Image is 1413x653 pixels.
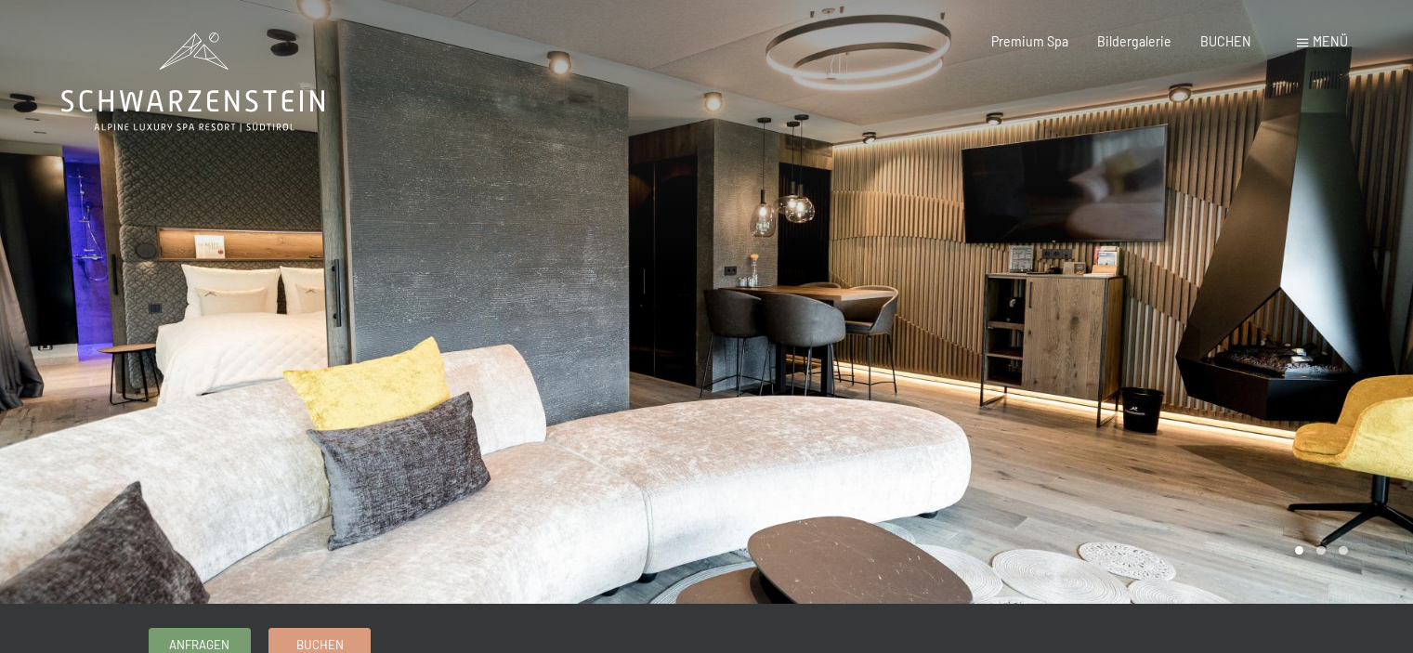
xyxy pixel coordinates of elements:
span: Buchen [296,636,344,653]
a: Bildergalerie [1097,33,1171,49]
a: BUCHEN [1200,33,1251,49]
span: Anfragen [169,636,229,653]
a: Premium Spa [991,33,1068,49]
span: Menü [1313,33,1348,49]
